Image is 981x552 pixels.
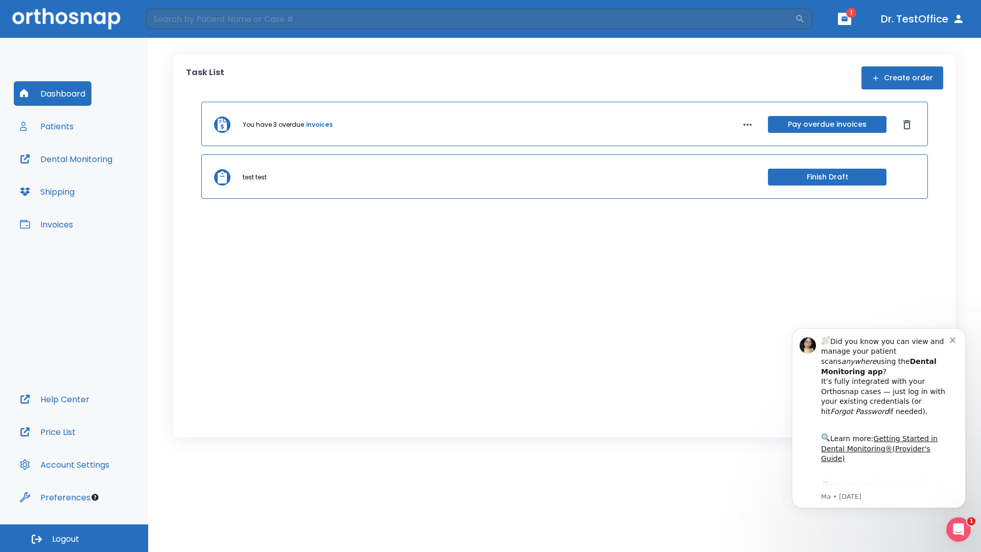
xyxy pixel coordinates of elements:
[768,169,886,186] button: Finish Draft
[12,8,121,29] img: Orthosnap
[14,420,82,444] button: Price List
[777,313,981,524] iframe: Intercom notifications message
[306,120,333,129] a: invoices
[52,534,79,545] span: Logout
[14,114,80,139] button: Patients
[90,493,100,502] div: Tooltip anchor
[846,8,856,18] span: 1
[946,517,971,542] iframe: Intercom live chat
[14,81,91,106] button: Dashboard
[14,212,79,237] button: Invoices
[14,179,81,204] button: Shipping
[14,387,96,411] button: Help Center
[44,169,135,188] a: App Store
[146,9,795,29] input: Search by Patient Name or Case #
[44,167,173,219] div: Download the app: | ​ Let us know if you need help getting started!
[899,117,915,133] button: Dismiss
[877,10,969,28] button: Dr. TestOffice
[243,120,304,129] p: You have 3 overdue
[967,517,975,525] span: 1
[186,66,224,89] p: Task List
[861,66,943,89] button: Create order
[243,173,267,182] p: test test
[14,452,115,477] button: Account Settings
[44,179,173,189] p: Message from Ma, sent 2w ago
[14,485,97,510] button: Preferences
[14,147,119,171] button: Dental Monitoring
[768,116,886,133] button: Pay overdue invoices
[173,22,181,30] button: Dismiss notification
